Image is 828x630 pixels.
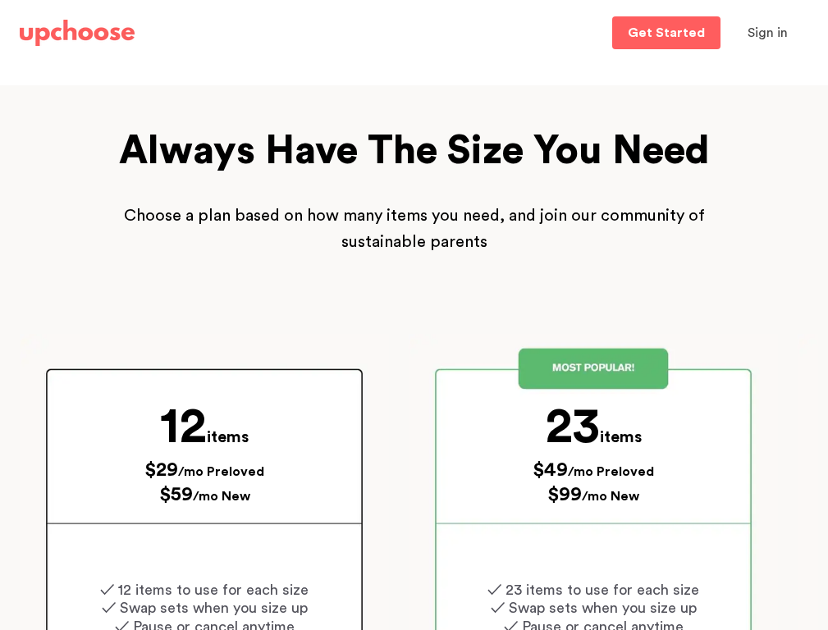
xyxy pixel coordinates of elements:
span: $99 [547,485,582,504]
span: 12 [160,402,207,451]
span: $49 [533,460,568,480]
button: Sign in [727,16,808,49]
span: ✓ 23 items to use for each size [487,582,699,597]
a: UpChoose [20,16,135,50]
span: Choose a plan based on how many items you need, and join our community of sustainable parents [124,208,705,250]
span: $59 [159,485,193,504]
span: /mo Preloved [178,465,264,478]
span: ✓ 12 items to use for each size [100,582,309,597]
span: /mo New [582,490,639,503]
span: ✓ Swap sets when you size up [491,600,697,615]
span: Always Have The Size You Need [119,131,710,171]
span: 23 [546,402,600,451]
img: UpChoose [20,20,135,46]
span: ✓ Swap sets when you size up [102,600,308,615]
p: Get Started [628,26,705,39]
span: /mo New [193,490,250,503]
span: /mo Preloved [568,465,654,478]
span: items [207,429,249,445]
span: items [600,429,642,445]
span: $29 [144,460,178,480]
a: Get Started [612,16,720,49]
span: Sign in [748,26,788,39]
